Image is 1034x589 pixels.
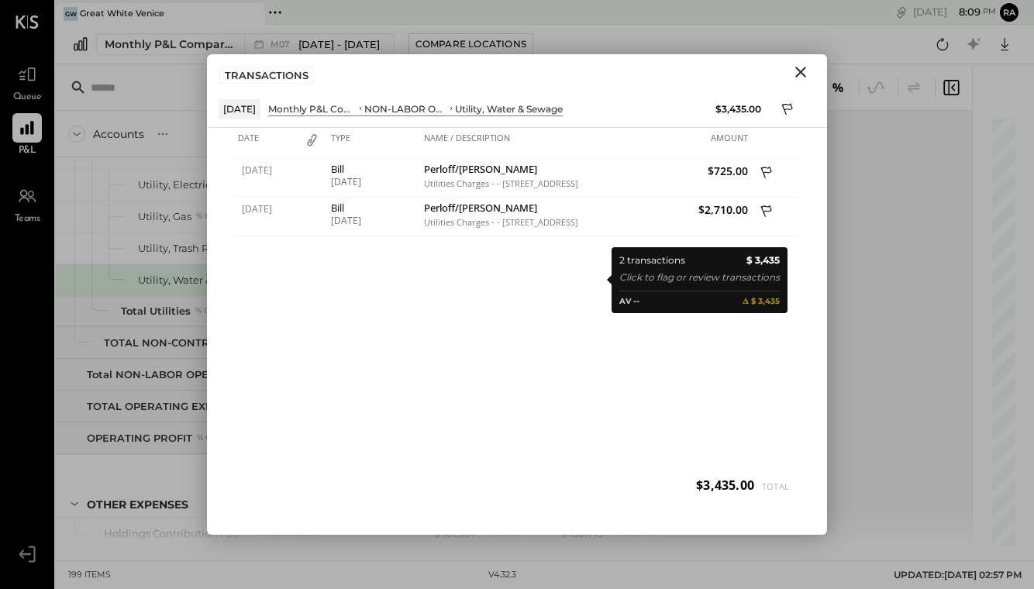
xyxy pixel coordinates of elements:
[104,336,318,350] div: TOTAL NON-CONTROLLABLE EXPENSES
[331,177,416,188] div: [DATE]
[121,304,191,319] div: Total Utilities
[619,295,639,308] div: AV --
[105,36,235,52] div: Monthly P&L Comparison
[327,128,420,159] div: Type
[87,399,247,414] div: TOTAL OPERATING EXPENSES
[268,102,357,115] div: Monthly P&L Comparison
[696,477,754,494] span: $3,435.00
[1,113,53,158] a: P&L
[1,181,53,226] a: Teams
[234,128,296,159] div: Date
[754,480,789,492] span: Total
[488,569,516,581] div: v 4.32.3
[96,33,395,55] button: Monthly P&L Comparison M07[DATE] - [DATE]
[424,217,582,228] div: Utilities Charges - - [STREET_ADDRESS]
[331,164,416,174] div: Bill
[894,4,909,20] div: copy link
[138,209,191,224] div: Utility, Gas
[138,177,223,192] div: Utility, Electricity
[219,67,314,84] div: TRANSACTIONS
[424,164,582,178] div: Perloff/[PERSON_NAME]
[590,164,748,178] span: $725.00
[68,569,111,581] div: 199 items
[590,202,748,217] span: $2,710.00
[950,5,981,19] span: 8 : 09
[196,211,270,222] div: % of GROSS SALES
[331,202,416,213] div: Bill
[586,128,752,159] div: Amount
[331,215,416,226] div: [DATE]
[424,202,582,217] div: Perloff/[PERSON_NAME]
[619,253,685,268] div: 2 transactions
[87,497,188,512] div: OTHER EXPENSES
[242,202,292,215] span: [DATE]
[983,6,996,17] span: pm
[619,270,780,285] div: Click to flag or review transactions
[242,164,292,177] span: [DATE]
[364,102,447,115] div: NON-LABOR OPERATING EXPENSES
[19,144,36,158] span: P&L
[87,431,192,446] div: OPERATING PROFIT
[560,527,569,539] span: $
[219,99,260,119] div: [DATE]
[104,526,239,541] div: Holdings Contribution Fee
[197,432,271,443] div: % of GROSS SALES
[913,5,996,19] div: [DATE]
[420,128,586,159] div: Name / Description
[15,212,40,226] span: Teams
[298,37,380,52] span: [DATE] - [DATE]
[424,178,582,189] div: Utilities Charges - - [STREET_ADDRESS]
[1000,3,1018,22] button: ra
[138,273,255,288] div: Utility, Water & Sewage
[13,91,42,105] span: Queue
[87,367,308,382] div: Total NON-LABOR OPERATING EXPENSES
[415,37,526,50] div: Compare Locations
[195,305,269,316] div: % of GROSS SALES
[80,8,164,20] div: Great White Venice
[894,569,1022,580] span: UPDATED: [DATE] 02:57 PM
[743,295,780,308] b: 𝚫 $ 3,435
[715,102,761,115] div: $3,435.00
[1,60,53,105] a: Queue
[64,7,78,21] div: GW
[138,241,246,256] div: Utility, Trash Removal
[93,126,144,142] div: Accounts
[746,253,780,268] b: $ 3,435
[455,102,563,115] div: Utility, Water & Sewage
[271,40,295,49] span: M07
[433,527,442,539] span: $
[787,62,815,82] button: Close
[408,33,533,55] button: Compare Locations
